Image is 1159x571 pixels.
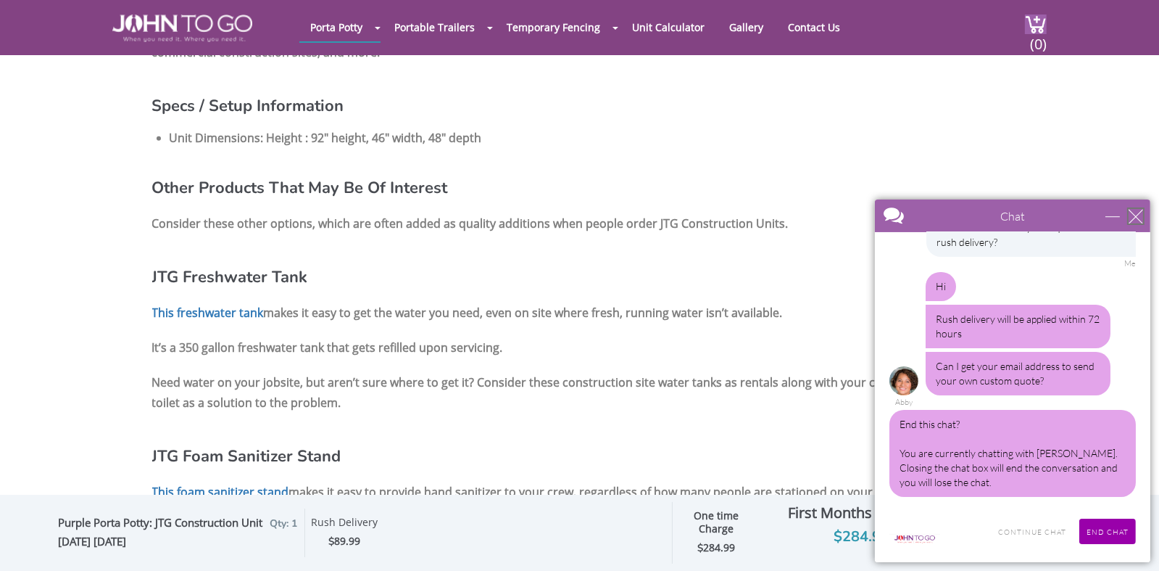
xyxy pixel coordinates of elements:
p: Need water on your jobsite, but aren’t sure where to get it? Consider these construction site wat... [152,369,1008,416]
p: makes it easy to provide hand sanitizer to your crew, regardless of how many people are stationed... [152,478,1008,506]
a: Porta Potty [299,13,373,41]
a: Temporary Fencing [496,13,611,41]
span: 89.99 [334,534,360,548]
iframe: Live Chat Box [866,191,1159,571]
a: Gallery [718,13,774,41]
div: First Months Payment [760,501,963,525]
p: makes it easy to get the water you need, even on site where fresh, running water isn’t available. [152,299,1008,326]
div: Purple Porta Potty: JTG Construction Unit [58,516,297,535]
h3: Specs / Setup Information [152,81,1008,113]
div: $ [311,533,378,550]
a: This foam sanitizer stand [152,484,289,500]
strong: One time Charge [694,509,739,536]
span: 284.99 [703,541,735,554]
span: (0) [1029,22,1047,54]
strong: $ [697,541,735,555]
li: Unit Dimensions: Height : 92" height, 46" width, 48" depth [170,128,526,148]
div: Rush Delivery [311,516,378,533]
span: Qty: 1 [270,517,297,530]
span: [DATE] [94,534,126,549]
span: [DATE] [58,534,91,549]
a: Contact Us [777,13,851,41]
a: Unit Calculator [621,13,715,41]
a: This freshwater tank [152,305,264,321]
h3: Other Products That May Be Of Interest [152,163,1008,195]
img: cart a [1025,15,1047,34]
p: Consider these other options, which are often added as quality additions when people order JTG Co... [152,210,1008,237]
p: It’s a 350 gallon freshwater tank that gets refilled upon servicing. [152,334,1008,361]
img: JOHN to go [112,15,252,42]
a: Portable Trailers [383,13,486,41]
div: $284.99 [760,525,963,549]
h3: JTG Freshwater Tank [152,252,1008,284]
h3: JTG Foam Sanitizer Stand [152,431,1008,464]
